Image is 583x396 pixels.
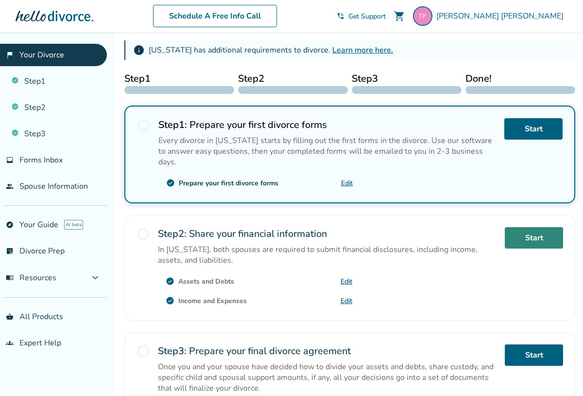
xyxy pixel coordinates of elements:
[394,10,405,22] span: shopping_cart
[436,11,567,21] span: [PERSON_NAME] [PERSON_NAME]
[158,118,497,131] h2: Prepare your first divorce forms
[505,344,563,366] a: Start
[238,72,348,86] span: Step 2
[158,361,497,394] div: Once you and your spouse have decided how to divide your assets and debts, share custody, and spe...
[505,227,563,249] a: Start
[6,274,14,282] span: menu_book
[6,221,14,229] span: explore
[133,44,145,56] span: info
[6,339,14,347] span: groups
[89,272,101,284] span: expand_more
[504,118,563,140] a: Start
[337,12,344,20] span: phone_in_talk
[158,344,187,358] strong: Step 3 :
[465,72,575,86] span: Done!
[158,135,497,167] div: Every divorce in [US_STATE] starts by filling out the first forms in the divorce. Use our softwar...
[64,220,83,230] span: AI beta
[158,227,497,240] h2: Share your financial information
[158,244,497,266] div: In [US_STATE], both spouses are required to submit financial disclosures, including income, asset...
[137,344,150,358] span: radio_button_unchecked
[341,277,352,286] a: Edit
[348,12,386,21] span: Get Support
[149,45,393,55] div: [US_STATE] has additional requirements to divorce.
[534,349,583,396] iframe: Chat Widget
[352,72,462,86] span: Step 3
[19,155,63,165] span: Forms Inbox
[137,227,150,241] span: radio_button_unchecked
[137,118,151,132] span: radio_button_unchecked
[179,179,278,188] div: Prepare your first divorce forms
[158,344,497,358] h2: Prepare your final divorce agreement
[332,45,393,55] a: Learn more here.
[6,156,14,164] span: inbox
[124,72,234,86] span: Step 1
[6,51,14,59] span: flag_2
[158,227,187,240] strong: Step 2 :
[6,247,14,255] span: list_alt_check
[6,182,14,190] span: people
[341,179,353,188] a: Edit
[413,6,432,26] img: tamara_f22@hotmail.com
[6,313,14,321] span: shopping_basket
[178,296,247,306] div: Income and Expenses
[158,118,187,131] strong: Step 1 :
[166,296,174,305] span: check_circle
[166,277,174,286] span: check_circle
[337,12,386,21] a: phone_in_talkGet Support
[166,179,175,187] span: check_circle
[341,296,352,306] a: Edit
[6,272,56,283] span: Resources
[153,5,277,27] a: Schedule A Free Info Call
[178,277,234,286] div: Assets and Debts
